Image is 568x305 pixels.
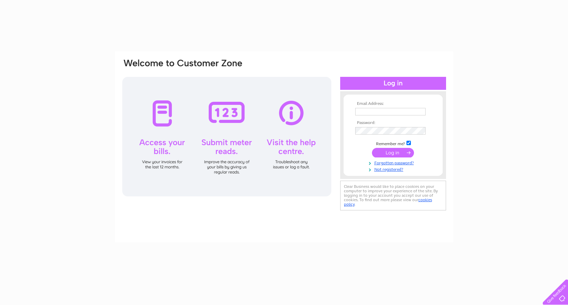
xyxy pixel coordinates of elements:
[340,181,446,210] div: Clear Business would like to place cookies on your computer to improve your experience of the sit...
[355,159,433,166] a: Forgotten password?
[344,197,432,207] a: cookies policy
[354,140,433,147] td: Remember me?
[354,121,433,125] th: Password:
[354,101,433,106] th: Email Address:
[355,166,433,172] a: Not registered?
[372,148,414,157] input: Submit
